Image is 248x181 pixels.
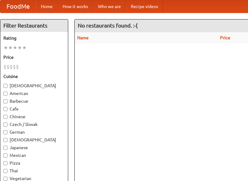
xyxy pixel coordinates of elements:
input: [DEMOGRAPHIC_DATA] [3,138,7,142]
label: Chinese [3,114,65,120]
input: American [3,92,7,96]
input: Pizza [3,161,7,165]
a: How it works [58,0,93,13]
li: $ [3,63,7,70]
li: $ [13,63,16,70]
a: Name [77,35,89,40]
input: Barbecue [3,99,7,103]
label: Cafe [3,106,65,112]
input: Japanese [3,146,7,150]
input: [DEMOGRAPHIC_DATA] [3,84,7,88]
label: Pizza [3,160,65,166]
label: German [3,129,65,135]
label: American [3,90,65,97]
a: Recipe videos [126,0,163,13]
input: German [3,130,7,134]
label: Czech / Slovak [3,121,65,127]
label: [DEMOGRAPHIC_DATA] [3,83,65,89]
li: $ [7,63,10,70]
a: Who we are [93,0,126,13]
a: Price [220,35,230,40]
label: Barbecue [3,98,65,104]
li: ★ [3,44,8,51]
h5: Price [3,54,65,60]
li: ★ [13,44,17,51]
label: Thai [3,168,65,174]
input: Mexican [3,153,7,157]
li: $ [10,63,13,70]
input: Chinese [3,115,7,119]
input: Czech / Slovak [3,123,7,127]
a: FoodMe [0,0,36,13]
label: Japanese [3,144,65,151]
li: ★ [8,44,13,51]
ng-pluralize: No restaurants found. :-( [78,23,138,28]
label: Mexican [3,152,65,158]
li: ★ [17,44,22,51]
h5: Cuisine [3,73,65,80]
h4: Filter Restaurants [0,19,68,32]
input: Vegetarian [3,177,7,181]
a: Home [36,0,58,13]
li: ★ [22,44,27,51]
input: Cafe [3,107,7,111]
label: [DEMOGRAPHIC_DATA] [3,137,65,143]
li: $ [16,63,19,70]
input: Thai [3,169,7,173]
h5: Rating [3,35,65,41]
